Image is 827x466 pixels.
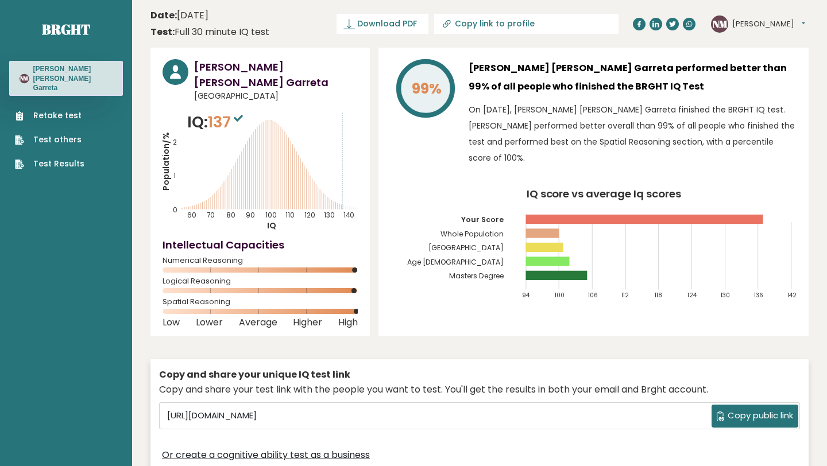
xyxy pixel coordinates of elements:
[150,25,269,39] div: Full 30 minute IQ test
[208,111,246,133] span: 137
[160,132,172,191] tspan: Population/%
[15,158,84,170] a: Test Results
[163,237,358,253] h4: Intellectual Capacities
[173,171,176,180] tspan: 1
[440,229,504,239] tspan: Whole Population
[246,211,255,220] tspan: 90
[713,17,728,30] text: NM
[469,59,797,96] h3: [PERSON_NAME] [PERSON_NAME] Garreta performed better than 99% of all people who finished the BRGH...
[357,18,417,30] span: Download PDF
[324,211,335,220] tspan: 130
[33,64,113,92] h3: [PERSON_NAME] [PERSON_NAME] Garreta
[194,59,358,90] h3: [PERSON_NAME] [PERSON_NAME] Garreta
[285,211,295,220] tspan: 110
[150,9,177,22] b: Date:
[15,110,84,122] a: Retake test
[522,291,530,300] tspan: 94
[196,320,223,325] span: Lower
[712,405,798,428] button: Copy public link
[173,205,177,215] tspan: 0
[20,75,28,82] text: NM
[732,18,805,30] button: [PERSON_NAME]
[15,134,84,146] a: Test others
[412,79,442,99] tspan: 99%
[187,211,196,220] tspan: 60
[42,20,90,38] a: Brght
[555,291,565,300] tspan: 100
[293,320,322,325] span: Higher
[265,211,277,220] tspan: 100
[194,90,358,102] span: [GEOGRAPHIC_DATA]
[728,409,793,422] span: Copy public link
[343,211,354,220] tspan: 140
[721,291,730,300] tspan: 130
[207,211,215,220] tspan: 70
[469,102,797,166] p: On [DATE], [PERSON_NAME] [PERSON_NAME] Garreta finished the BRGHT IQ test. [PERSON_NAME] performe...
[527,187,682,201] tspan: IQ score vs average Iq scores
[428,243,504,253] tspan: [GEOGRAPHIC_DATA]
[239,320,277,325] span: Average
[163,258,358,263] span: Numerical Reasoning
[338,320,358,325] span: High
[407,257,504,267] tspan: Age [DEMOGRAPHIC_DATA]
[159,383,800,397] div: Copy and share your test link with the people you want to test. You'll get the results in both yo...
[159,368,800,382] div: Copy and share your unique IQ test link
[267,220,276,231] tspan: IQ
[173,138,177,147] tspan: 2
[461,215,504,224] tspan: Your Score
[150,25,175,38] b: Test:
[688,291,697,300] tspan: 124
[150,9,208,22] time: [DATE]
[162,448,370,462] a: Or create a cognitive ability test as a business
[226,211,235,220] tspan: 80
[449,271,504,281] tspan: Masters Degree
[588,291,598,300] tspan: 106
[163,320,180,325] span: Low
[187,111,246,134] p: IQ:
[163,279,358,284] span: Logical Reasoning
[655,291,662,300] tspan: 118
[787,291,797,300] tspan: 142
[337,14,428,34] a: Download PDF
[163,300,358,304] span: Spatial Reasoning
[754,291,763,300] tspan: 136
[621,291,629,300] tspan: 112
[304,211,315,220] tspan: 120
